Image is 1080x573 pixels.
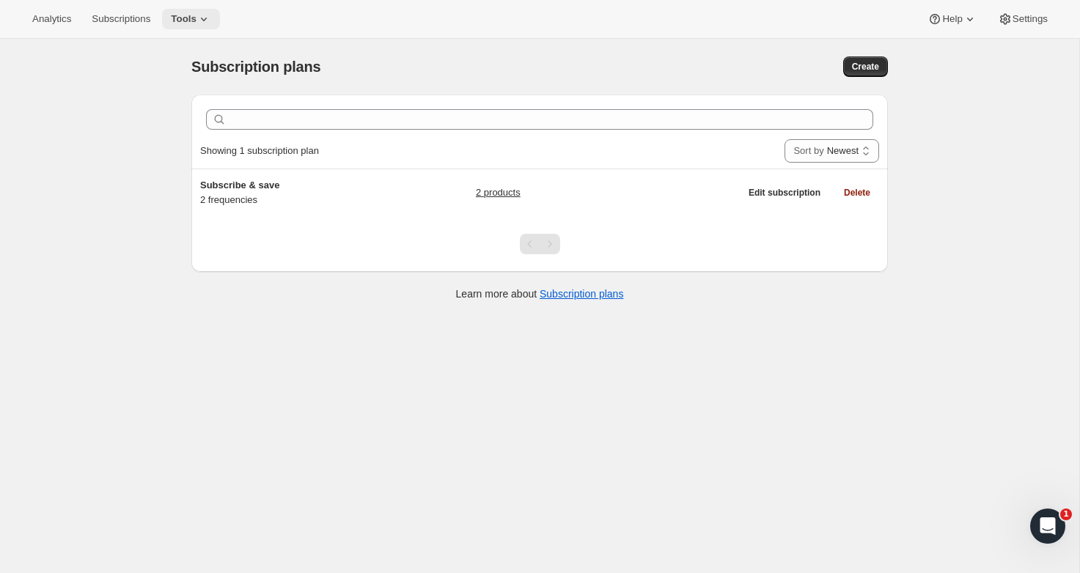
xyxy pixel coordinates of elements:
[520,234,560,254] nav: Pagination
[32,13,71,25] span: Analytics
[540,288,623,300] a: Subscription plans
[843,56,888,77] button: Create
[835,182,879,203] button: Delete
[1060,509,1072,520] span: 1
[200,145,319,156] span: Showing 1 subscription plan
[191,59,320,75] span: Subscription plans
[171,13,196,25] span: Tools
[1013,13,1048,25] span: Settings
[476,185,521,200] a: 2 products
[942,13,962,25] span: Help
[200,178,383,207] div: 2 frequencies
[23,9,80,29] button: Analytics
[1030,509,1065,544] iframe: Intercom live chat
[92,13,150,25] span: Subscriptions
[162,9,220,29] button: Tools
[83,9,159,29] button: Subscriptions
[749,187,820,199] span: Edit subscription
[740,182,829,203] button: Edit subscription
[989,9,1057,29] button: Settings
[852,61,879,73] span: Create
[456,286,624,301] p: Learn more about
[200,180,279,191] span: Subscribe & save
[919,9,985,29] button: Help
[844,187,870,199] span: Delete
